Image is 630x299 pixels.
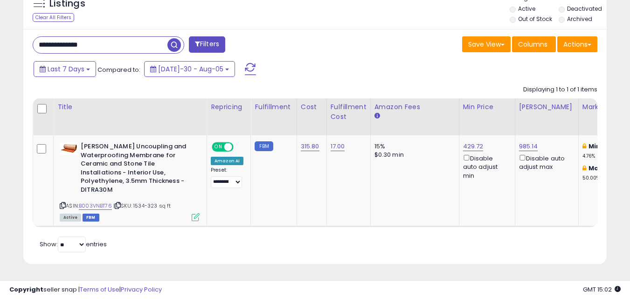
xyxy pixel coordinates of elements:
small: Amazon Fees. [374,112,380,120]
button: Actions [557,36,597,52]
div: Cost [301,102,323,112]
img: 31Sy0EsiRjL._SL40_.jpg [60,142,78,155]
a: 17.00 [331,142,345,151]
label: Archived [567,15,592,23]
div: 15% [374,142,452,151]
a: Terms of Use [80,285,119,294]
div: Amazon Fees [374,102,455,112]
b: Min: [588,142,602,151]
span: 2025-08-14 15:02 GMT [583,285,621,294]
div: $0.30 min [374,151,452,159]
small: FBM [255,141,273,151]
div: Min Price [463,102,511,112]
span: OFF [232,143,247,151]
span: FBM [83,214,99,222]
a: 429.72 [463,142,484,151]
a: B003VNBT76 [79,202,112,210]
span: | SKU: 1534-323 sq ft [113,202,171,209]
a: 315.80 [301,142,319,151]
button: Columns [512,36,556,52]
label: Active [518,5,535,13]
span: Last 7 Days [48,64,84,74]
span: Show: entries [40,240,107,249]
button: Save View [462,36,511,52]
b: Max: [588,164,605,173]
label: Out of Stock [518,15,552,23]
div: Displaying 1 to 1 of 1 items [523,85,597,94]
button: [DATE]-30 - Aug-05 [144,61,235,77]
span: Columns [518,40,547,49]
div: [PERSON_NAME] [519,102,575,112]
div: ASIN: [60,142,200,220]
div: Fulfillment Cost [331,102,367,122]
div: Title [57,102,203,112]
div: Preset: [211,167,243,188]
label: Deactivated [567,5,602,13]
div: Clear All Filters [33,13,74,22]
span: Compared to: [97,65,140,74]
span: ON [213,143,224,151]
div: Disable auto adjust max [519,153,571,171]
a: 985.14 [519,142,538,151]
div: Fulfillment [255,102,292,112]
span: [DATE]-30 - Aug-05 [158,64,223,74]
b: [PERSON_NAME] Uncoupling and Waterproofing Membrane for Ceramic and Stone Tile Installations - In... [81,142,194,196]
button: Last 7 Days [34,61,96,77]
div: seller snap | | [9,285,162,294]
div: Amazon AI [211,157,243,165]
span: All listings currently available for purchase on Amazon [60,214,81,222]
strong: Copyright [9,285,43,294]
a: Privacy Policy [121,285,162,294]
div: Disable auto adjust min [463,153,508,180]
div: Repricing [211,102,247,112]
button: Filters [189,36,225,53]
